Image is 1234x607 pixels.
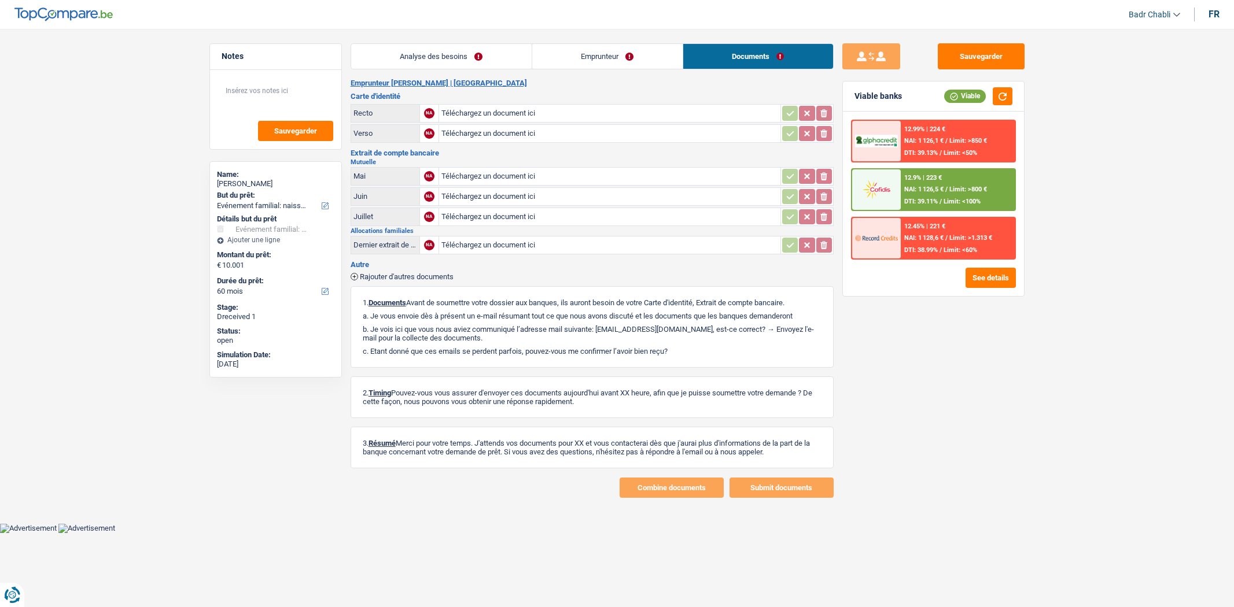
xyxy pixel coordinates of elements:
[904,174,942,182] div: 12.9% | 223 €
[620,478,724,498] button: Combine documents
[904,149,938,157] span: DTI: 39.13%
[945,137,948,145] span: /
[424,240,434,250] div: NA
[1129,10,1170,20] span: Badr Chabli
[222,51,330,61] h5: Notes
[217,170,334,179] div: Name:
[360,273,454,280] span: Rajouter d'autres documents
[353,129,417,138] div: Verso
[369,439,396,447] span: Résumé
[904,246,938,254] span: DTI: 38.99%
[945,234,948,242] span: /
[363,298,822,307] p: 1. Avant de soumettre votre dossier aux banques, ils auront besoin de votre Carte d'identité, Ext...
[424,212,434,222] div: NA
[363,325,822,342] p: b. Je vois ici que vous nous aviez communiqué l’adresse mail suivante: [EMAIL_ADDRESS][DOMAIN_NA...
[217,276,332,286] label: Durée du prêt:
[363,388,822,406] p: 2. Pouvez-vous vous assurer d'envoyer ces documents aujourd'hui avant XX heure, afin que je puiss...
[217,327,334,336] div: Status:
[351,273,454,280] button: Rajouter d'autres documents
[351,149,834,157] h3: Extrait de compte bancaire
[353,172,417,180] div: Mai
[940,198,942,205] span: /
[938,43,1025,69] button: Sauvegarder
[904,198,938,205] span: DTI: 39.11%
[353,240,417,249] div: Dernier extrait de compte pour vos allocations familiales
[351,159,834,165] h2: Mutuelle
[944,198,981,205] span: Limit: <100%
[217,303,334,312] div: Stage:
[424,191,434,202] div: NA
[217,236,334,244] div: Ajouter une ligne
[945,186,948,193] span: /
[351,79,834,88] h2: Emprunteur [PERSON_NAME] | [GEOGRAPHIC_DATA]
[855,135,898,148] img: AlphaCredit
[58,524,115,533] img: Advertisement
[1119,5,1180,24] a: Badr Chabli
[944,90,986,102] div: Viable
[217,250,332,260] label: Montant du prêt:
[424,128,434,139] div: NA
[855,227,898,249] img: Record Credits
[904,223,945,230] div: 12.45% | 221 €
[217,261,221,270] span: €
[940,246,942,254] span: /
[854,91,902,101] div: Viable banks
[944,246,977,254] span: Limit: <60%
[217,214,334,224] div: Détails but du prêt
[1209,9,1220,20] div: fr
[904,125,945,133] div: 12.99% | 224 €
[904,137,944,145] span: NAI: 1 126,1 €
[217,360,334,369] div: [DATE]
[940,149,942,157] span: /
[949,186,987,193] span: Limit: >800 €
[217,191,332,200] label: But du prêt:
[217,312,334,321] div: Dreceived 1
[14,8,113,21] img: TopCompare Logo
[369,388,391,397] span: Timing
[351,261,834,268] h3: Autre
[369,298,406,307] span: Documents
[949,234,992,242] span: Limit: >1.313 €
[730,478,834,498] button: Submit documents
[274,127,317,135] span: Sauvegarder
[258,121,333,141] button: Sauvegarder
[217,350,334,360] div: Simulation Date:
[353,192,417,201] div: Juin
[351,92,834,100] h3: Carte d'identité
[966,268,1016,288] button: See details
[363,439,822,456] p: 3. Merci pour votre temps. J'attends vos documents pour XX et vous contacterai dès que j'aurai p...
[217,179,334,188] div: [PERSON_NAME]
[353,212,417,221] div: Juillet
[532,44,683,69] a: Emprunteur
[351,44,532,69] a: Analyse des besoins
[904,234,944,242] span: NAI: 1 128,6 €
[351,228,834,234] h2: Allocations familiales
[949,137,987,145] span: Limit: >850 €
[424,171,434,182] div: NA
[944,149,977,157] span: Limit: <50%
[424,108,434,119] div: NA
[855,179,898,200] img: Cofidis
[363,312,822,320] p: a. Je vous envoie dès à présent un e-mail résumant tout ce que nous avons discuté et les doc...
[683,44,833,69] a: Documents
[217,336,334,345] div: open
[904,186,944,193] span: NAI: 1 126,5 €
[363,347,822,356] p: c. Etant donné que ces emails se perdent parfois, pouvez-vous me confirmer l’avoir bien reçu?
[353,109,417,117] div: Recto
